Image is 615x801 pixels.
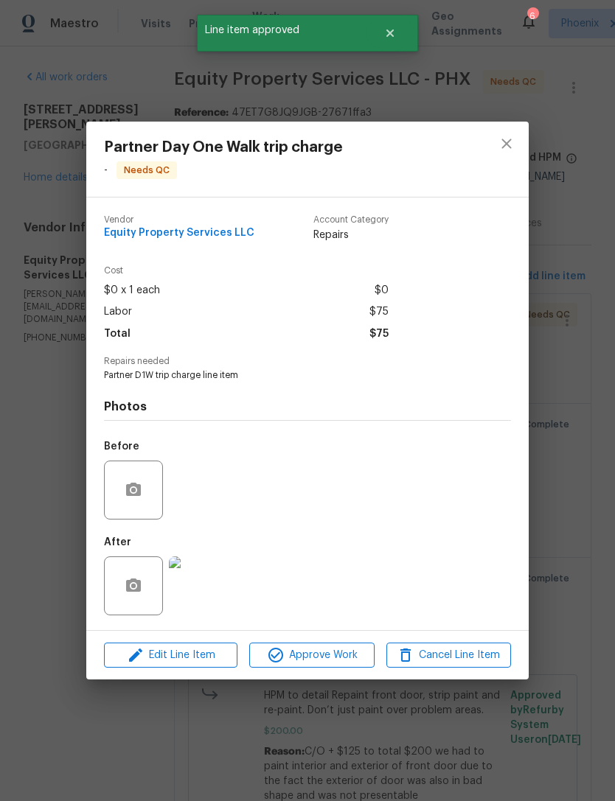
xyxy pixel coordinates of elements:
[366,18,414,48] button: Close
[527,9,538,24] div: 6
[313,215,389,225] span: Account Category
[249,643,374,668] button: Approve Work
[369,301,389,323] span: $75
[104,280,160,301] span: $0 x 1 each
[375,280,389,301] span: $0
[254,646,369,665] span: Approve Work
[369,323,389,345] span: $75
[104,215,254,225] span: Vendor
[104,301,132,323] span: Labor
[104,266,389,276] span: Cost
[104,323,131,345] span: Total
[104,357,511,366] span: Repairs needed
[197,15,366,46] span: Line item approved
[313,228,389,242] span: Repairs
[386,643,511,668] button: Cancel Line Item
[104,441,139,452] h5: Before
[118,163,176,178] span: Needs QC
[104,399,511,414] h4: Photos
[104,139,343,155] span: Partner Day One Walk trip charge
[104,164,108,175] span: -
[104,537,131,548] h5: After
[104,228,254,239] span: Equity Property Services LLC
[108,646,233,665] span: Edit Line Item
[391,646,507,665] span: Cancel Line Item
[104,643,237,668] button: Edit Line Item
[104,369,470,382] span: Partner D1W trip charge line item
[489,126,524,161] button: close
